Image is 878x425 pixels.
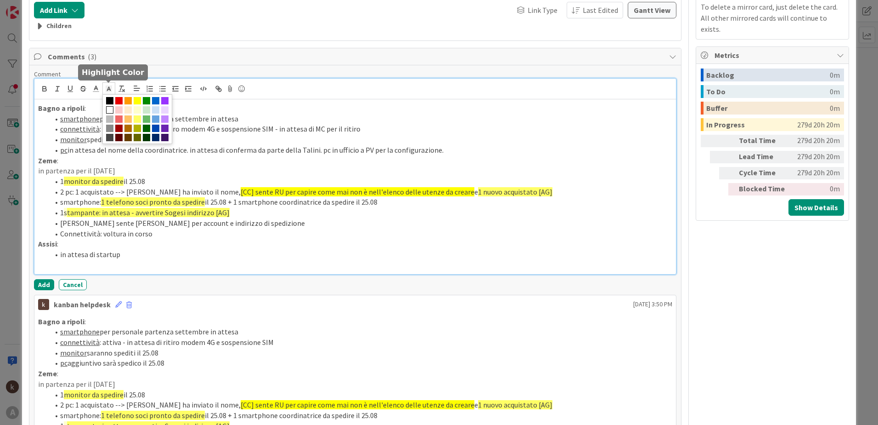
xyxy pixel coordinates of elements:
u: monitor [60,348,87,357]
p: : [38,368,672,379]
span: s [64,208,67,217]
div: Blocked Time [739,183,789,195]
div: 279d 20h 20m [793,135,840,147]
h5: Highlight Color [82,68,144,77]
p: : [38,155,672,166]
span: 1 nuovo acquistato [AG] [478,400,552,409]
p: in partenza per il [DATE] [38,379,672,390]
li: aggiuntivo sarà spedico il 25.08 [49,358,672,368]
u: monitor [60,135,87,144]
p: : [38,103,672,114]
li: per personale partenza settembre in attesa [49,327,672,337]
div: Buffer [706,102,830,115]
u: pc [60,358,68,368]
div: 0m [793,183,840,195]
li: in attesa del nome della coordinatrice. in attesa di conferma da parte della Talini. pc in uffici... [49,145,672,155]
span: tampante: in attesa - avvertire Sogesi indirizzo [AG] [67,208,230,217]
span: 1 nuovo acquistato [AG] [478,187,552,196]
p: in partenza per il [DATE] [38,166,672,176]
div: 279d 20h 20m [793,167,840,179]
u: pc [60,145,68,155]
span: [CC] sente RU per capire come mai non è nell'elenco delle utenze da creare [241,400,474,409]
li: saranno spediti il 25.08 [49,348,672,358]
button: Cancel [59,279,87,290]
div: kanban helpdesk [54,299,111,310]
u: connettività [60,338,100,347]
div: To Do [706,85,830,98]
li: [PERSON_NAME] sente [PERSON_NAME] per account e indirizzo di spedizione [49,218,672,229]
button: Last Edited [567,2,623,18]
div: 0m [830,85,840,98]
u: connettività [60,124,100,133]
li: smartphone: il 25.08 + 1 smartphone coordinatrice da spedire il 25.08 [49,197,672,207]
span: 1 telefono soci pronto da spedire [101,197,205,207]
p: : [38,316,672,327]
button: Show Details [788,199,844,216]
span: [DATE] 3:50 PM [633,299,672,309]
li: 2 pc: 1 acquistato --> [PERSON_NAME] ha inviato il nome, e [49,400,672,410]
span: Metrics [715,50,832,61]
span: Link Type [528,5,557,16]
li: 1 [49,207,672,218]
img: kh [38,299,49,310]
u: smartphone [60,114,100,123]
strong: Bagno a ripoli [38,317,84,326]
strong: Bagno a ripoli [38,103,84,113]
div: 279d 20h 20m [793,151,840,163]
span: Last Edited [583,5,618,16]
li: Connettività: voltura in corso [49,229,672,239]
li: 1 il 25.08 [49,390,672,400]
li: per personale partenza settembre in attesa [49,114,672,124]
strong: Zeme [38,369,57,378]
p: : [38,239,672,249]
strong: Assisi [38,239,57,248]
u: smartphone [60,327,100,336]
li: smartphone: il 25.08 + 1 smartphone coordinatrice da spedire il 25.08 [49,410,672,421]
p: To delete a mirror card, just delete the card. All other mirrored cards will continue to exists. [701,1,844,34]
div: 279d 20h 20m [797,118,840,131]
div: Children [36,21,674,31]
strong: Zeme [38,156,57,165]
span: monitor da spedire [64,390,124,399]
div: Backlog [706,69,830,81]
li: : attiva - in attesa di ritiro modem 4G e sospensione SIM [49,337,672,348]
span: monitor da spedire [64,177,124,186]
div: Cycle Time [739,167,789,179]
div: Total Time [739,135,789,147]
li: spediti [49,134,672,145]
li: in attesa di startup [49,249,672,260]
span: Comment [34,70,61,78]
button: Add Link [34,2,84,18]
li: : attiva - in attesa di ritiro modem 4G e sospensione SIM - in attesa di MC per il ritiro [49,124,672,134]
span: ( 3 ) [88,52,96,61]
button: Gantt View [628,2,676,18]
div: In Progress [706,118,797,131]
div: 0m [830,102,840,115]
span: Comments [48,51,664,62]
li: 1 il 25.08 [49,176,672,187]
span: 1 telefono soci pronto da spedire [101,411,205,420]
button: Add [34,279,54,290]
div: Lead Time [739,151,789,163]
div: 0m [830,69,840,81]
span: [CC] sente RU per capire come mai non è nell'elenco delle utenze da creare [241,187,474,196]
li: 2 pc: 1 acquistato --> [PERSON_NAME] ha inviato il nome, e [49,187,672,197]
